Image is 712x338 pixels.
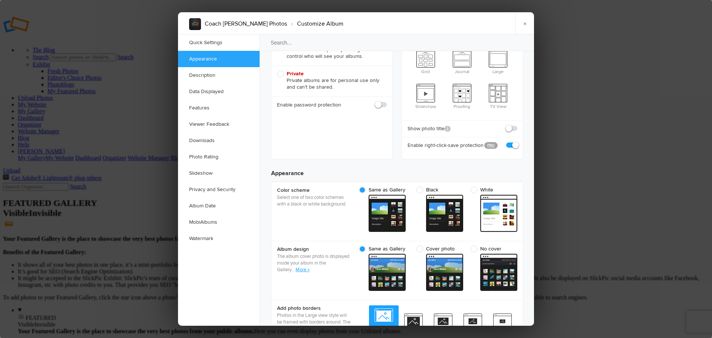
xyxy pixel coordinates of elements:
[178,100,260,116] a: Features
[277,70,383,91] span: Private albums are for personal use only and can't be shared.
[178,116,260,132] a: Viewer Feedback
[292,267,296,273] span: ..
[416,246,459,252] span: Cover photo
[178,132,260,149] a: Downloads
[178,165,260,181] a: Slideshow
[480,254,517,291] span: cover From gallery - dark
[359,246,405,252] span: Same as Gallery
[178,83,260,100] a: Data Displayed
[369,254,406,291] span: cover From gallery - dark
[178,214,260,230] a: MobiAlbums
[178,230,260,247] a: Watermark
[399,311,428,338] span: Small
[444,46,480,76] span: Journal
[178,181,260,198] a: Privacy and Security
[408,142,479,149] b: Enable right-click-save protection
[277,253,351,273] p: The album cover photo is displayed inside your album in the Gallery.
[408,46,444,76] span: Grid
[416,187,459,193] span: Black
[178,198,260,214] a: Album Date
[471,246,514,252] span: No cover
[178,35,260,51] a: Quick Settings
[444,81,480,111] span: Proofing
[205,17,287,30] li: Coach [PERSON_NAME] Photos
[178,51,260,67] a: Appearance
[471,187,514,193] span: White
[277,194,351,207] p: Select one of two color schemes with a black or white background.
[287,70,304,77] b: Private
[296,267,310,273] a: More »
[259,34,535,51] input: Search...
[484,142,498,149] a: PRO
[458,311,488,338] span: Large
[426,254,463,291] span: cover From gallery - dark
[178,149,260,165] a: Photo Rating
[359,187,405,193] span: Same as Gallery
[277,305,351,312] b: Add photo borders
[408,125,451,132] b: Show photo title
[428,311,458,338] span: Medium
[189,18,201,30] img: album_sample.webp
[488,311,517,338] span: X-Large
[271,163,523,178] h3: Appearance
[480,46,516,76] span: Large
[277,246,351,253] b: Album design
[287,17,343,30] li: Customize Album
[277,101,341,109] b: Enable password protection
[408,81,444,111] span: Slideshow
[277,187,351,194] b: Color scheme
[515,12,534,35] a: ×
[480,81,516,111] span: TV View
[178,67,260,83] a: Description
